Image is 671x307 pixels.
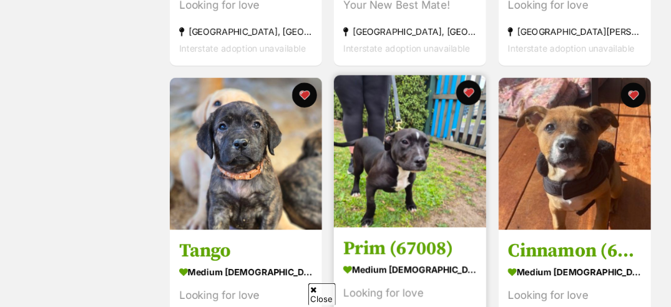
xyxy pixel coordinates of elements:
span: Close [308,283,336,305]
img: Prim (67008) [334,76,486,228]
div: [GEOGRAPHIC_DATA], [GEOGRAPHIC_DATA] [343,23,477,40]
div: medium [DEMOGRAPHIC_DATA] Dog [343,260,477,278]
button: favourite [457,80,482,105]
div: medium [DEMOGRAPHIC_DATA] Dog [508,263,642,281]
button: favourite [621,83,646,108]
span: Interstate adoption unavailable [179,43,306,54]
div: [GEOGRAPHIC_DATA][PERSON_NAME][GEOGRAPHIC_DATA] [508,23,642,40]
h3: Prim (67008) [343,236,477,260]
h3: Tango [179,239,313,263]
span: Interstate adoption unavailable [508,43,635,54]
img: Tango [170,78,322,230]
div: medium [DEMOGRAPHIC_DATA] Dog [179,263,313,281]
div: [GEOGRAPHIC_DATA], [GEOGRAPHIC_DATA] [179,23,313,40]
div: Looking for love [508,287,642,304]
div: Looking for love [343,285,477,301]
span: Interstate adoption unavailable [343,43,470,54]
img: Cinnamon (66690) [499,78,651,230]
button: favourite [292,83,317,108]
div: Looking for love [179,287,313,304]
h3: Cinnamon (66690) [508,239,642,263]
